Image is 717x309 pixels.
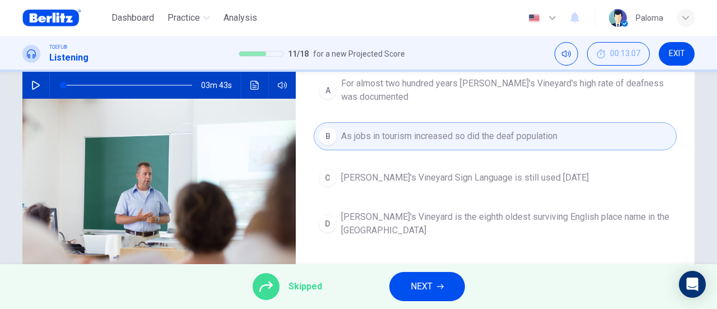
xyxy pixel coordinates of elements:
span: Skipped [288,280,322,293]
span: 11 / 18 [288,47,309,61]
div: Hide [587,42,650,66]
button: NEXT [389,272,465,301]
img: Profile picture [609,9,627,27]
span: for a new Projected Score [313,47,405,61]
span: Dashboard [111,11,154,25]
span: Analysis [224,11,257,25]
button: Dashboard [107,8,159,28]
div: Paloma [636,11,663,25]
button: 00:13:07 [587,42,650,66]
span: TOEFL® [49,43,67,51]
button: EXIT [659,42,695,66]
button: Analysis [219,8,262,28]
img: en [527,14,541,22]
div: Mute [555,42,578,66]
span: 03m 43s [201,72,241,99]
button: Practice [163,8,215,28]
a: Berlitz Brasil logo [22,7,107,29]
button: Click to see the audio transcription [246,72,264,99]
img: Berlitz Brasil logo [22,7,81,29]
span: 00:13:07 [610,49,640,58]
h1: Listening [49,51,89,64]
span: EXIT [669,49,685,58]
span: Practice [167,11,200,25]
div: Open Intercom Messenger [679,271,706,298]
span: NEXT [411,279,432,294]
